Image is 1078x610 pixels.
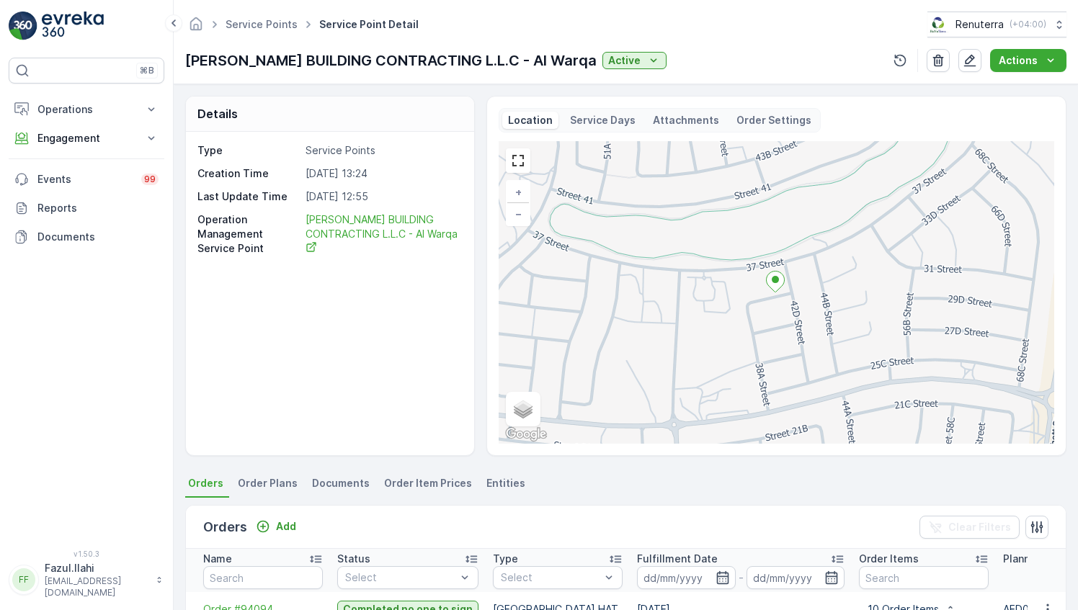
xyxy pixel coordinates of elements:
span: + [515,186,522,198]
p: Type [197,143,300,158]
p: 99 [144,174,156,185]
p: Clear Filters [948,520,1011,534]
p: - [739,569,744,586]
img: logo_light-DOdMpM7g.png [42,12,104,40]
a: Open this area in Google Maps (opens a new window) [502,425,550,444]
p: Service Points [306,143,459,158]
input: Search [859,566,989,589]
img: Screenshot_2024-07-26_at_13.33.01.png [927,17,950,32]
p: ⌘B [140,65,154,76]
span: Service Point Detail [316,17,422,32]
div: FF [12,568,35,591]
p: Select [345,570,456,585]
p: Reports [37,201,159,215]
p: Location [508,113,553,127]
p: Events [37,172,133,187]
button: Operations [9,95,164,124]
p: Documents [37,230,159,244]
button: Renuterra(+04:00) [927,12,1066,37]
p: Order Items [859,552,919,566]
p: ( +04:00 ) [1010,19,1046,30]
span: Order Plans [238,476,298,490]
p: Status [337,552,370,566]
p: Orders [203,517,247,537]
p: Attachments [653,113,719,127]
a: Zoom In [507,181,529,203]
span: Orders [188,476,223,490]
button: Add [250,518,302,535]
a: TAJ ALSAFWAH BUILDING CONTRACTING L.L.C - Al Warqa [306,212,459,256]
p: Operation Management Service Point [197,212,300,256]
p: Renuterra [955,17,1004,32]
button: FFFazul.Ilahi[EMAIL_ADDRESS][DOMAIN_NAME] [9,561,164,598]
p: Engagement [37,131,135,145]
a: View Fullscreen [507,150,529,171]
span: Entities [486,476,525,490]
button: Actions [990,49,1066,72]
img: Google [502,425,550,444]
p: [DATE] 13:24 [306,166,459,181]
p: Add [276,519,296,534]
p: Details [197,105,238,122]
a: Service Points [226,18,298,30]
p: Operations [37,102,135,117]
button: Clear Filters [919,516,1020,539]
p: [DATE] 12:55 [306,189,459,204]
p: Active [608,53,641,68]
a: Events99 [9,165,164,194]
p: Creation Time [197,166,300,181]
p: Type [493,552,518,566]
a: Layers [507,393,539,425]
span: − [515,207,522,220]
span: v 1.50.3 [9,550,164,558]
span: [PERSON_NAME] BUILDING CONTRACTING L.L.C - Al Warqa [306,213,458,255]
input: dd/mm/yyyy [637,566,736,589]
p: Select [501,570,600,585]
button: Active [602,52,667,69]
p: Fazul.Ilahi [45,561,148,575]
a: Zoom Out [507,203,529,225]
p: Planned Price [1003,552,1071,566]
button: Engagement [9,124,164,153]
span: Order Item Prices [384,476,472,490]
p: [EMAIL_ADDRESS][DOMAIN_NAME] [45,575,148,598]
img: logo [9,12,37,40]
a: Reports [9,194,164,223]
p: Name [203,552,232,566]
span: Documents [312,476,370,490]
a: Homepage [188,22,204,34]
p: Service Days [570,113,636,127]
p: Fulfillment Date [637,552,718,566]
input: dd/mm/yyyy [747,566,845,589]
p: Last Update Time [197,189,300,204]
p: Actions [999,53,1038,68]
p: Order Settings [736,113,811,127]
input: Search [203,566,323,589]
a: Documents [9,223,164,251]
p: [PERSON_NAME] BUILDING CONTRACTING L.L.C - Al Warqa [185,50,597,71]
